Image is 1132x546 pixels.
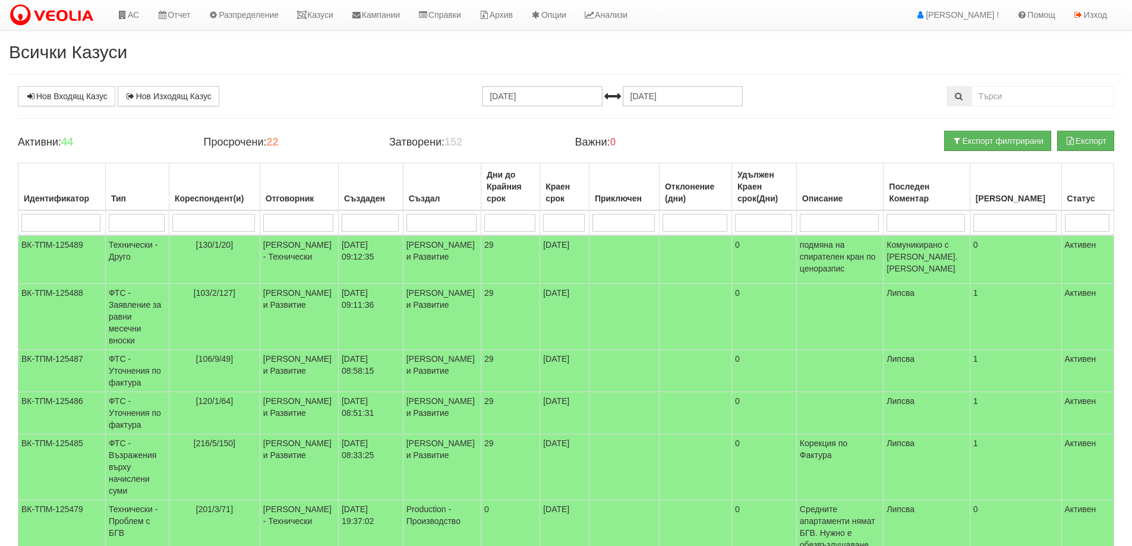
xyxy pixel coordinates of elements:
div: Описание [800,190,881,207]
td: [DATE] [540,235,589,284]
b: 152 [444,136,462,148]
div: Идентификатор [21,190,102,207]
td: [PERSON_NAME] и Развитие [403,284,481,350]
th: Идентификатор: No sort applied, activate to apply an ascending sort [18,163,106,211]
td: Технически - Друго [105,235,169,284]
div: Удължен Краен срок(Дни) [735,166,793,207]
div: Дни до Крайния срок [484,166,537,207]
td: [PERSON_NAME] и Развитие [260,392,338,434]
td: 0 [732,434,797,500]
td: Активен [1061,235,1114,284]
div: Приключен [592,190,656,207]
th: Създал: No sort applied, activate to apply an ascending sort [403,163,481,211]
td: 0 [732,235,797,284]
td: [PERSON_NAME] - Технически [260,235,338,284]
th: Отговорник: No sort applied, activate to apply an ascending sort [260,163,338,211]
div: Тип [109,190,166,207]
div: Отклонение (дни) [663,178,729,207]
td: ФТС - Уточнения по фактура [105,392,169,434]
td: ВК-ТПМ-125485 [18,434,106,500]
td: [PERSON_NAME] и Развитие [260,350,338,392]
span: [103/2/127] [194,288,235,298]
th: Последен Коментар: No sort applied, activate to apply an ascending sort [884,163,970,211]
td: [DATE] [540,284,589,350]
td: [PERSON_NAME] и Развитие [403,434,481,500]
img: VeoliaLogo.png [9,3,99,28]
div: Отговорник [263,190,335,207]
p: Корекция по Фактура [800,437,881,461]
td: 1 [970,350,1061,392]
td: [DATE] [540,350,589,392]
span: [201/3/71] [196,504,233,514]
th: Приключен: No sort applied, activate to apply an ascending sort [589,163,659,211]
th: Създаден: No sort applied, activate to apply an ascending sort [338,163,403,211]
th: Тип: No sort applied, activate to apply an ascending sort [105,163,169,211]
td: ВК-ТПМ-125488 [18,284,106,350]
span: 29 [484,396,494,406]
div: Последен Коментар [887,178,966,207]
th: Дни до Крайния срок: No sort applied, activate to apply an ascending sort [481,163,540,211]
td: 0 [732,350,797,392]
td: Активен [1061,434,1114,500]
div: Създаден [342,190,400,207]
td: [PERSON_NAME] и Развитие [403,392,481,434]
th: Отклонение (дни): No sort applied, activate to apply an ascending sort [659,163,731,211]
td: [DATE] [540,434,589,500]
td: [PERSON_NAME] и Развитие [260,434,338,500]
td: [PERSON_NAME] и Развитие [403,350,481,392]
span: 0 [484,504,489,514]
td: [DATE] 09:12:35 [338,235,403,284]
th: Брой Файлове: No sort applied, activate to apply an ascending sort [970,163,1061,211]
th: Статус: No sort applied, activate to apply an ascending sort [1061,163,1114,211]
h4: Важни: [575,137,742,149]
td: [PERSON_NAME] и Развитие [403,235,481,284]
span: Липсва [887,396,915,406]
td: [DATE] 08:51:31 [338,392,403,434]
div: Кореспондент(и) [172,190,257,207]
span: [130/1/20] [196,240,233,250]
span: [216/5/150] [194,438,235,448]
td: Активен [1061,350,1114,392]
span: Липсва [887,504,915,514]
td: Активен [1061,392,1114,434]
span: Липсва [887,288,915,298]
b: 44 [61,136,73,148]
td: 0 [732,392,797,434]
h2: Всички Казуси [9,42,1123,62]
span: 29 [484,240,494,250]
td: 1 [970,284,1061,350]
td: 1 [970,392,1061,434]
td: [DATE] 08:58:15 [338,350,403,392]
b: 0 [610,136,616,148]
p: подмяна на спирателен кран по ценоразпис [800,239,881,274]
a: Нов Входящ Казус [18,86,115,106]
span: 29 [484,354,494,364]
td: ВК-ТПМ-125489 [18,235,106,284]
span: Липсва [887,438,915,448]
td: [PERSON_NAME] и Развитие [260,284,338,350]
b: 22 [266,136,278,148]
div: [PERSON_NAME] [973,190,1058,207]
td: 1 [970,434,1061,500]
td: 0 [732,284,797,350]
button: Експорт [1057,131,1114,151]
div: Краен срок [543,178,586,207]
span: Комуникирано с [PERSON_NAME].[PERSON_NAME] [887,240,957,273]
h4: Затворени: [389,137,557,149]
td: ФТС - Възражения върху начислени суми [105,434,169,500]
div: Създал [406,190,478,207]
span: Липсва [887,354,915,364]
button: Експорт филтрирани [944,131,1051,151]
th: Удължен Краен срок(Дни): No sort applied, activate to apply an ascending sort [732,163,797,211]
span: 29 [484,288,494,298]
td: ВК-ТПМ-125486 [18,392,106,434]
td: [DATE] 09:11:36 [338,284,403,350]
td: [DATE] [540,392,589,434]
td: 0 [970,235,1061,284]
td: ФТС - Уточнения по фактура [105,350,169,392]
a: Нов Изходящ Казус [118,86,219,106]
input: Търсене по Идентификатор, Бл/Вх/Ап, Тип, Описание, Моб. Номер, Имейл, Файл, Коментар, [972,86,1114,106]
td: [DATE] 08:33:25 [338,434,403,500]
th: Кореспондент(и): No sort applied, activate to apply an ascending sort [169,163,260,211]
td: ФТС - Заявление за равни месечни вноски [105,284,169,350]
